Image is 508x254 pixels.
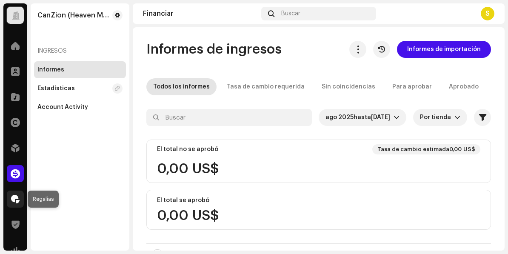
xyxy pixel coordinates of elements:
span: ago 2025 [325,114,354,120]
span: hasta [354,114,371,120]
div: Informes [37,66,64,73]
re-m-nav-item: Account Activity [34,99,126,116]
div: Tasa de cambio estimada0,00 US$ [377,146,475,153]
div: Estadísticas [37,85,75,92]
span: Informes de importación [407,41,481,58]
re-m-nav-item: Informes [34,61,126,78]
span: Buscar [281,10,300,17]
input: Buscar [146,109,312,126]
div: Aprobado [449,78,479,95]
div: CanZion (Heaven Music) [37,12,109,19]
div: dropdown trigger [454,109,460,126]
div: El total no se aprobó [157,146,218,153]
div: Tasa de cambio requerida [227,78,305,95]
span: Por tienda [420,109,454,126]
div: Sin coincidencias [322,78,375,95]
div: dropdown trigger [394,109,400,126]
div: Todos los informes [153,78,210,95]
re-m-nav-item: Estadísticas [34,80,126,97]
div: Para aprobar [392,78,432,95]
re-a-nav-header: Ingresos [34,41,126,61]
span: Informes de ingresos [146,41,282,58]
button: Informes de importación [397,41,491,58]
div: El total se aprobó [157,197,209,204]
span: Últimos 3 meses [325,109,394,126]
div: Financiar [143,10,258,17]
span: [DATE] [371,114,390,120]
div: Account Activity [37,104,88,111]
div: S [481,7,494,20]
